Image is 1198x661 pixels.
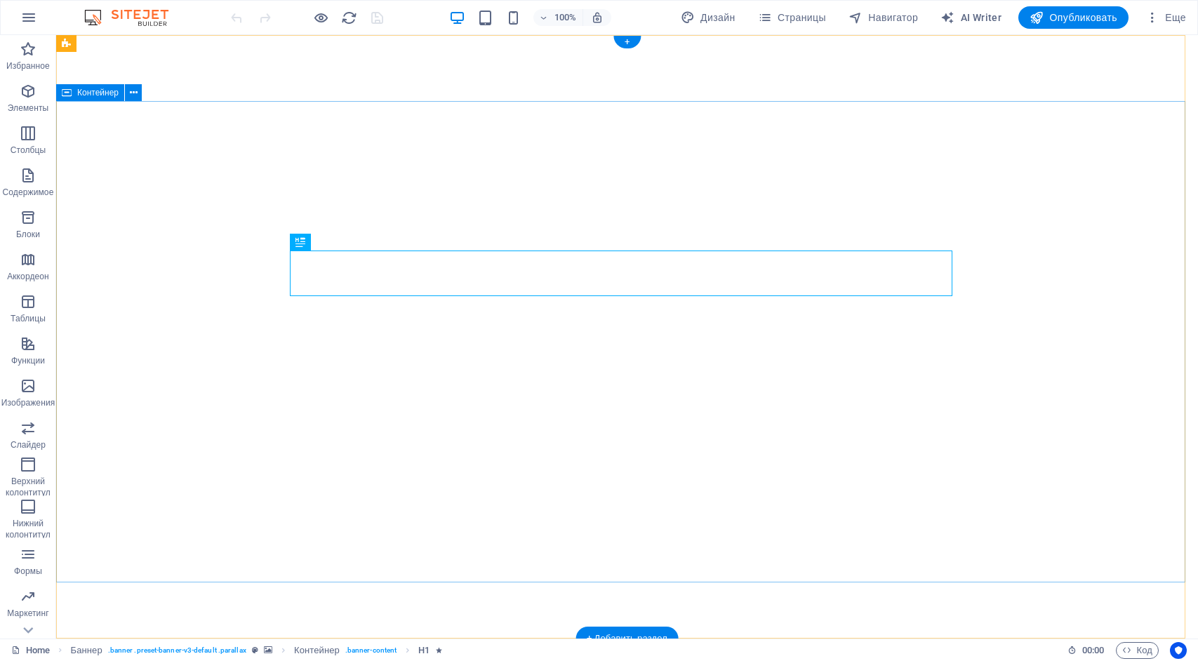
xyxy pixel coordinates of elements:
[252,646,258,654] i: Этот элемент является настраиваемым пресетом
[294,642,340,659] span: Щелкните, чтобы выбрать. Дважды щелкните, чтобы изменить
[848,11,918,25] span: Навигатор
[418,642,430,659] span: Щелкните, чтобы выбрать. Дважды щелкните, чтобы изменить
[11,439,46,450] p: Слайдер
[1,397,55,408] p: Изображения
[1067,642,1105,659] h6: Время сеанса
[11,355,45,366] p: Функции
[345,642,397,659] span: . banner-content
[940,11,1001,25] span: AI Writer
[1116,642,1159,659] button: Код
[533,9,583,26] button: 100%
[843,6,924,29] button: Навигатор
[1030,11,1117,25] span: Опубликовать
[77,88,119,97] span: Контейнер
[681,11,736,25] span: Дизайн
[7,271,49,282] p: Аккордеон
[1092,645,1094,655] span: :
[11,313,46,324] p: Таблицы
[3,187,54,198] p: Содержимое
[1170,642,1187,659] button: Usercentrics
[752,6,832,29] button: Страницы
[591,11,604,24] i: При изменении размера уровень масштабирования подстраивается автоматически в соответствии с выбра...
[71,642,442,659] nav: breadcrumb
[6,60,50,72] p: Избранное
[554,9,577,26] h6: 100%
[675,6,741,29] button: Дизайн
[264,646,272,654] i: Этот элемент включает фон
[108,642,246,659] span: . banner .preset-banner-v3-default .parallax
[1082,642,1104,659] span: 00 00
[613,36,641,48] div: +
[71,642,102,659] span: Щелкните, чтобы выбрать. Дважды щелкните, чтобы изменить
[1140,6,1192,29] button: Еще
[341,10,357,26] i: Перезагрузить страницу
[340,9,357,26] button: reload
[11,145,46,156] p: Столбцы
[14,566,42,577] p: Формы
[312,9,329,26] button: Нажмите здесь, чтобы выйти из режима предварительного просмотра и продолжить редактирование
[7,608,48,619] p: Маркетинг
[11,642,50,659] a: Щелкните для отмены выбора. Дважды щелкните, чтобы открыть Страницы
[81,9,186,26] img: Editor Logo
[1145,11,1186,25] span: Еще
[1018,6,1129,29] button: Опубликовать
[675,6,741,29] div: Дизайн (Ctrl+Alt+Y)
[1122,642,1152,659] span: Код
[8,102,48,114] p: Элементы
[16,229,40,240] p: Блоки
[935,6,1007,29] button: AI Writer
[575,627,679,650] div: + Добавить раздел
[758,11,826,25] span: Страницы
[436,646,442,654] i: Элемент содержит анимацию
